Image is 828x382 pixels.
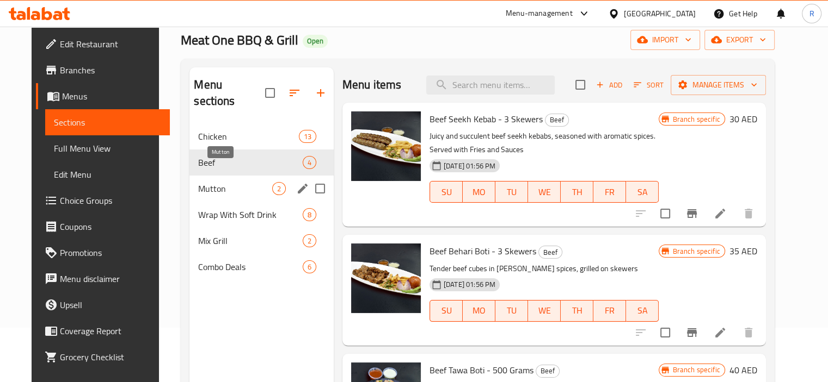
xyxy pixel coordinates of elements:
span: Mix Grill [198,234,302,247]
span: import [639,33,691,47]
span: WE [532,184,556,200]
span: FR [598,184,622,200]
div: items [303,234,316,247]
button: export [704,30,775,50]
button: Branch-specific-item [679,320,705,346]
button: import [630,30,700,50]
span: Full Menu View [54,142,161,155]
div: Wrap With Soft Drink8 [189,202,334,228]
a: Menus [36,83,170,109]
a: Branches [36,57,170,83]
a: Edit menu item [714,207,727,220]
a: Choice Groups [36,187,170,214]
span: Combo Deals [198,260,302,273]
span: Coverage Report [60,324,161,337]
div: Chicken13 [189,123,334,149]
span: Sections [54,116,161,129]
nav: Menu sections [189,119,334,284]
span: Beef [536,365,559,377]
div: items [272,182,286,195]
span: TU [500,303,524,318]
button: Manage items [671,75,766,95]
button: SU [430,300,463,322]
a: Coupons [36,214,170,240]
span: 8 [303,210,316,220]
span: Upsell [60,298,161,311]
span: Sort items [627,77,671,93]
button: SA [626,300,659,322]
h2: Menu sections [194,77,265,109]
button: TH [561,300,593,322]
span: Chicken [198,130,298,143]
h6: 40 AED [729,362,757,378]
div: items [303,208,316,221]
span: Select section [569,73,592,96]
span: Branches [60,64,161,77]
span: Wrap With Soft Drink [198,208,302,221]
button: delete [735,320,762,346]
span: Edit Restaurant [60,37,161,51]
button: TU [495,300,528,322]
span: Branch specific [668,246,724,256]
span: Coupons [60,220,161,233]
a: Grocery Checklist [36,344,170,370]
h2: Menu items [342,77,402,93]
div: Open [303,35,328,48]
span: Beef [545,114,568,126]
span: WE [532,303,556,318]
button: WE [528,300,561,322]
p: Tender beef cubes in [PERSON_NAME] spices, grilled on skewers [430,262,659,275]
a: Menu disclaimer [36,266,170,292]
span: Beef Behari Boti - 3 Skewers [430,243,536,259]
span: Menu disclaimer [60,272,161,285]
span: Choice Groups [60,194,161,207]
button: MO [463,300,495,322]
span: Beef [198,156,302,169]
span: MO [467,184,491,200]
div: Beef [538,246,562,259]
div: items [303,260,316,273]
button: MO [463,181,495,203]
span: Open [303,36,328,46]
span: Beef Seekh Kebab - 3 Skewers [430,111,543,127]
div: Beef4 [189,149,334,176]
button: WE [528,181,561,203]
button: FR [593,300,626,322]
span: TH [565,303,589,318]
button: Add [592,77,627,93]
span: TH [565,184,589,200]
span: 4 [303,158,316,168]
div: Beef [545,114,569,127]
span: Manage items [679,78,757,92]
span: Meat One BBQ & Grill [181,28,298,52]
div: items [299,130,316,143]
p: Juicy and succulent beef seekh kebabs, seasoned with aromatic spices. Served with Fries and Sauces [430,129,659,156]
span: Beef Tawa Boti - 500 Grams [430,362,533,378]
span: Select to update [654,202,677,225]
button: Add section [308,80,334,106]
span: MO [467,303,491,318]
span: Beef [539,246,562,259]
span: Add item [592,77,627,93]
a: Coverage Report [36,318,170,344]
span: Mutton [198,182,272,195]
a: Full Menu View [45,135,170,161]
span: TU [500,184,524,200]
a: Promotions [36,240,170,266]
span: 6 [303,262,316,272]
input: search [426,76,555,95]
span: Select all sections [259,82,281,104]
span: Grocery Checklist [60,350,161,364]
button: SA [626,181,659,203]
span: Menus [62,90,161,103]
button: TU [495,181,528,203]
span: 2 [303,236,316,246]
span: R [809,8,814,20]
div: Combo Deals6 [189,254,334,280]
a: Edit menu item [714,326,727,339]
span: SU [434,303,458,318]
